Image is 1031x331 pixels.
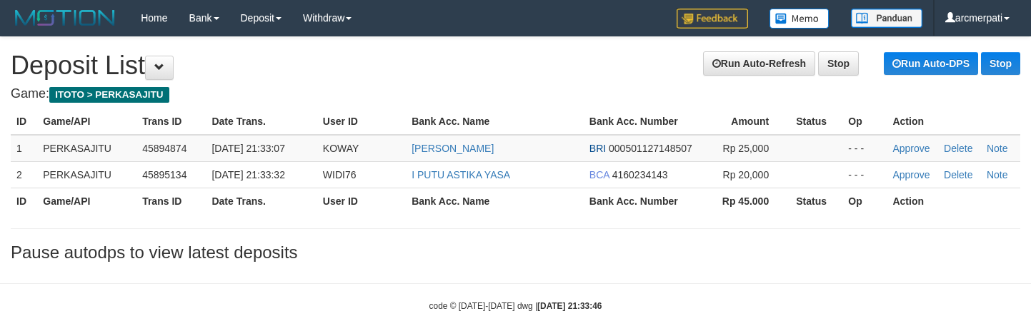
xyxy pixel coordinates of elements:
[723,143,769,154] span: Rp 25,000
[136,188,206,214] th: Trans ID
[406,108,584,135] th: Bank Acc. Name
[136,108,206,135] th: Trans ID
[37,188,136,214] th: Game/API
[723,169,769,180] span: Rp 20,000
[944,143,972,154] a: Delete
[842,135,887,162] td: - - -
[412,143,494,154] a: [PERSON_NAME]
[944,169,972,180] a: Delete
[842,161,887,188] td: - - -
[702,188,790,214] th: Rp 45.000
[429,301,602,311] small: code © [DATE]-[DATE] dwg |
[142,169,186,180] span: 45895134
[584,188,702,214] th: Bank Acc. Number
[37,135,136,162] td: PERKASAJITU
[987,169,1008,180] a: Note
[211,169,284,180] span: [DATE] 21:33:32
[11,135,37,162] td: 1
[11,51,1020,80] h1: Deposit List
[892,169,930,180] a: Approve
[406,188,584,214] th: Bank Acc. Name
[323,143,359,154] span: KOWAY
[887,188,1020,214] th: Action
[702,108,790,135] th: Amount
[584,108,702,135] th: Bank Acc. Number
[842,188,887,214] th: Op
[703,51,815,76] a: Run Auto-Refresh
[790,108,842,135] th: Status
[412,169,510,180] a: I PUTU ASTIKA YASA
[11,108,37,135] th: ID
[317,108,406,135] th: User ID
[142,143,186,154] span: 45894874
[981,52,1020,75] a: Stop
[769,9,830,29] img: Button%20Memo.svg
[11,7,119,29] img: MOTION_logo.png
[11,87,1020,101] h4: Game:
[37,161,136,188] td: PERKASAJITU
[884,52,978,75] a: Run Auto-DPS
[790,188,842,214] th: Status
[887,108,1020,135] th: Action
[609,143,692,154] span: 000501127148507
[818,51,859,76] a: Stop
[589,169,609,180] span: BCA
[677,9,748,29] img: Feedback.jpg
[892,143,930,154] a: Approve
[11,188,37,214] th: ID
[211,143,284,154] span: [DATE] 21:33:07
[37,108,136,135] th: Game/API
[317,188,406,214] th: User ID
[851,9,922,28] img: panduan.png
[323,169,357,180] span: WIDI76
[612,169,668,180] span: 4160234143
[842,108,887,135] th: Op
[49,87,169,103] span: ITOTO > PERKASAJITU
[589,143,606,154] span: BRI
[11,161,37,188] td: 2
[206,108,317,135] th: Date Trans.
[206,188,317,214] th: Date Trans.
[11,243,1020,262] h3: Pause autodps to view latest deposits
[987,143,1008,154] a: Note
[537,301,602,311] strong: [DATE] 21:33:46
